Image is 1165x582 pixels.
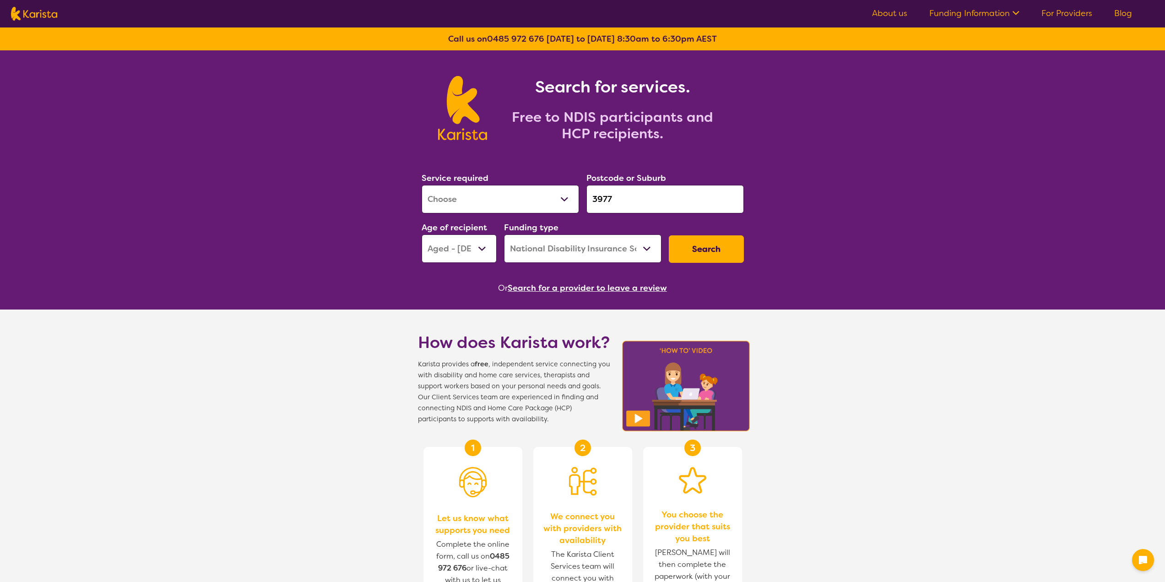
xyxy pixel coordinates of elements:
[504,222,558,233] label: Funding type
[1041,8,1092,19] a: For Providers
[929,8,1019,19] a: Funding Information
[586,185,744,213] input: Type
[459,467,487,497] img: Person with headset icon
[669,235,744,263] button: Search
[1114,8,1132,19] a: Blog
[448,33,717,44] b: Call us on [DATE] to [DATE] 8:30am to 6:30pm AEST
[433,512,513,536] span: Let us know what supports you need
[684,440,701,456] div: 3
[487,33,544,44] a: 0485 972 676
[508,281,667,295] button: Search for a provider to leave a review
[574,440,591,456] div: 2
[498,109,727,142] h2: Free to NDIS participants and HCP recipients.
[872,8,907,19] a: About us
[475,360,488,369] b: free
[586,173,666,184] label: Postcode or Suburb
[679,467,706,494] img: Star icon
[422,173,488,184] label: Service required
[418,332,610,354] h1: How does Karista work?
[619,338,753,434] img: Karista video
[465,440,481,456] div: 1
[11,7,57,21] img: Karista logo
[498,76,727,98] h1: Search for services.
[418,359,610,425] span: Karista provides a , independent service connecting you with disability and home care services, t...
[422,222,487,233] label: Age of recipient
[498,281,508,295] span: Or
[569,467,596,495] img: Person being matched to services icon
[542,511,623,546] span: We connect you with providers with availability
[652,509,733,544] span: You choose the provider that suits you best
[438,76,487,140] img: Karista logo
